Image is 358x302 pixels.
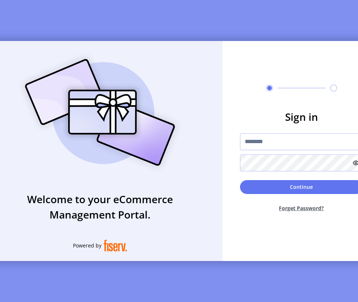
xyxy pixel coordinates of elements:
[73,242,102,249] span: Powered by
[14,51,186,174] img: card_Illustration.svg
